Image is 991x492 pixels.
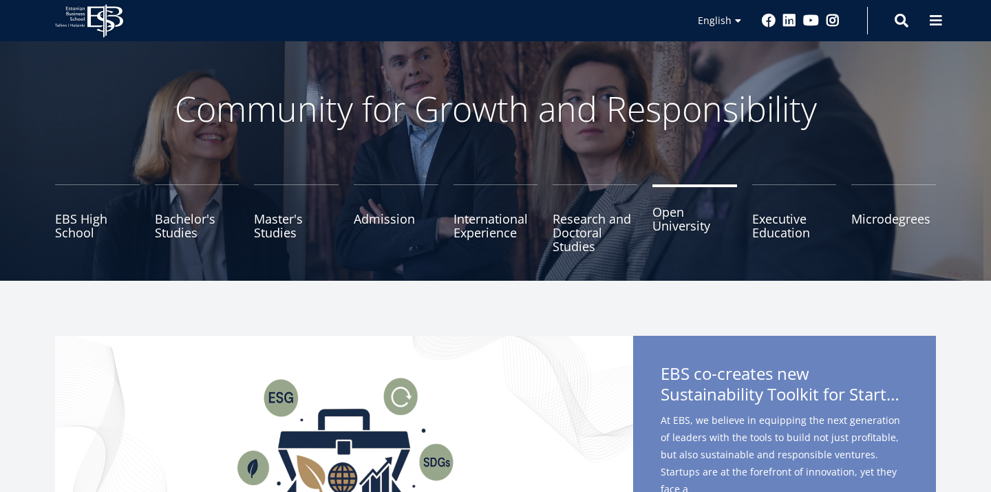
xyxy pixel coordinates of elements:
a: Instagram [826,14,840,28]
a: Research and Doctoral Studies [553,184,637,253]
a: EBS High School [55,184,140,253]
a: Open University [652,184,737,253]
a: Executive Education [752,184,837,253]
a: Master's Studies [254,184,339,253]
a: Bachelor's Studies [155,184,239,253]
a: Linkedin [782,14,796,28]
p: Community for Growth and Responsibility [131,88,860,129]
a: Youtube [803,14,819,28]
a: Admission [354,184,438,253]
a: Facebook [762,14,776,28]
a: Microdegrees [851,184,936,253]
span: EBS co-creates new [661,363,908,409]
span: Sustainability Toolkit for Startups [661,384,908,405]
a: International Experience [454,184,538,253]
